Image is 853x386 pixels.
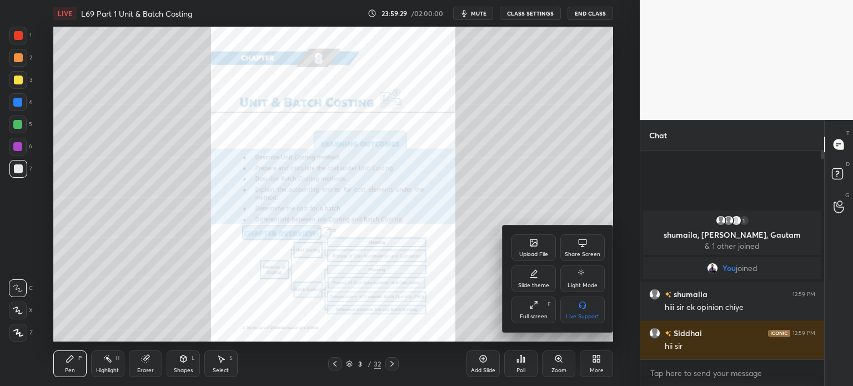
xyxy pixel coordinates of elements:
[565,252,600,257] div: Share Screen
[566,314,599,319] div: Live Support
[548,302,551,307] div: F
[520,314,548,319] div: Full screen
[568,283,598,288] div: Light Mode
[519,252,548,257] div: Upload File
[518,283,549,288] div: Slide theme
